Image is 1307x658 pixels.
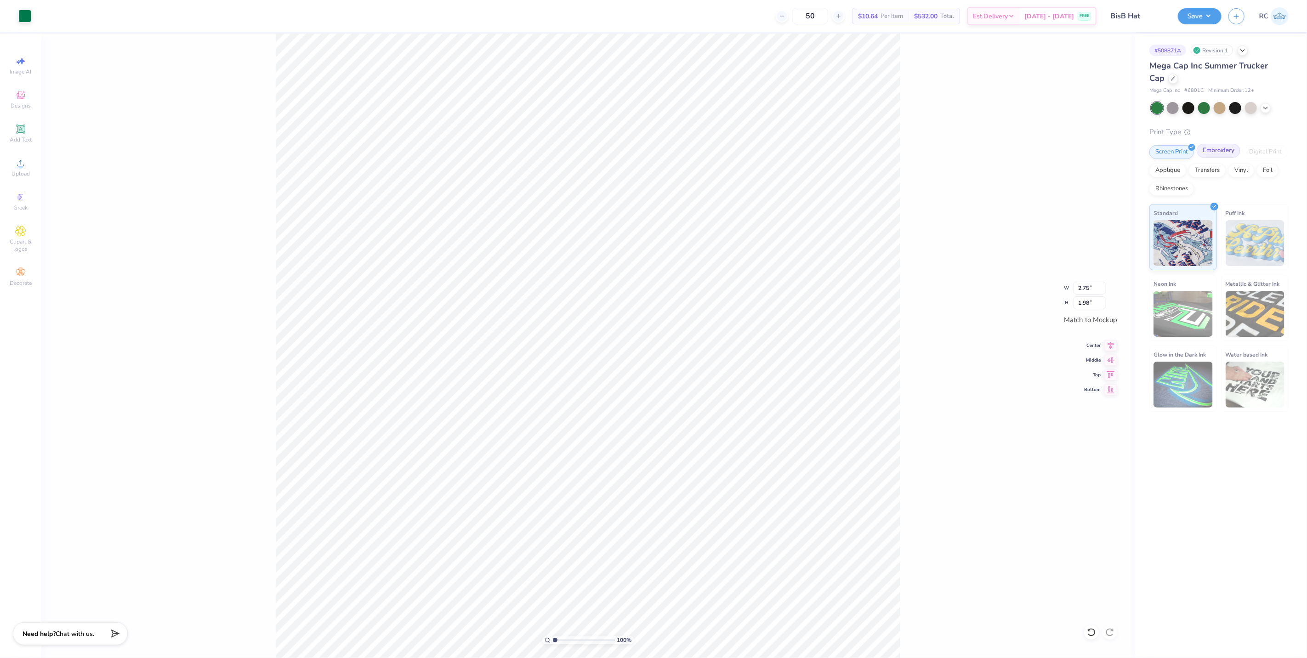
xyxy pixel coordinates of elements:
span: 100 % [617,636,632,644]
strong: Need help? [23,630,56,638]
div: Foil [1257,164,1279,177]
span: Per Item [881,11,903,21]
span: Metallic & Glitter Ink [1226,279,1280,289]
img: Rio Cabojoc [1271,7,1289,25]
span: $10.64 [858,11,878,21]
span: Mega Cap Inc Summer Trucker Cap [1149,60,1268,84]
span: Bottom [1084,386,1101,393]
span: Minimum Order: 12 + [1208,87,1254,95]
span: Neon Ink [1154,279,1176,289]
img: Glow in the Dark Ink [1154,362,1213,408]
span: FREE [1080,13,1089,19]
span: Greek [14,204,28,211]
span: Center [1084,342,1101,349]
span: Est. Delivery [973,11,1008,21]
span: Water based Ink [1226,350,1268,359]
img: Water based Ink [1226,362,1285,408]
div: Applique [1149,164,1186,177]
span: Decorate [10,279,32,287]
div: Revision 1 [1191,45,1233,56]
span: Add Text [10,136,32,143]
span: Total [940,11,954,21]
div: Rhinestones [1149,182,1194,196]
div: # 508871A [1149,45,1186,56]
a: RC [1259,7,1289,25]
img: Metallic & Glitter Ink [1226,291,1285,337]
div: Embroidery [1197,144,1240,158]
div: Vinyl [1228,164,1254,177]
span: Puff Ink [1226,208,1245,218]
div: Transfers [1189,164,1226,177]
span: [DATE] - [DATE] [1024,11,1074,21]
div: Digital Print [1243,145,1288,159]
span: RC [1259,11,1268,22]
img: Puff Ink [1226,220,1285,266]
span: Top [1084,372,1101,378]
input: Untitled Design [1103,7,1171,25]
span: # 6801C [1184,87,1204,95]
img: Standard [1154,220,1213,266]
input: – – [792,8,828,24]
button: Save [1178,8,1222,24]
span: Clipart & logos [5,238,37,253]
span: Middle [1084,357,1101,363]
span: Standard [1154,208,1178,218]
img: Neon Ink [1154,291,1213,337]
span: Chat with us. [56,630,94,638]
div: Screen Print [1149,145,1194,159]
span: Designs [11,102,31,109]
span: Upload [11,170,30,177]
span: Image AI [10,68,32,75]
div: Print Type [1149,127,1289,137]
span: $532.00 [914,11,938,21]
span: Mega Cap Inc [1149,87,1180,95]
span: Glow in the Dark Ink [1154,350,1206,359]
